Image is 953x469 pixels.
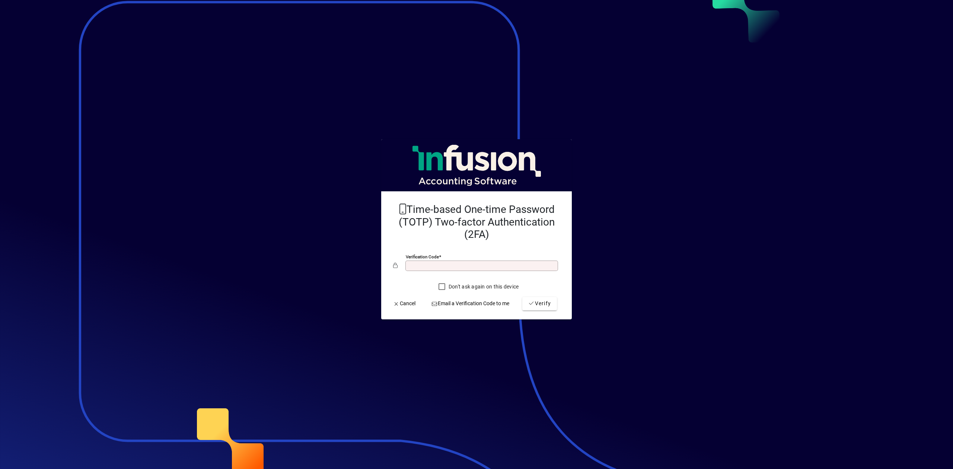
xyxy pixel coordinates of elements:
[393,203,560,241] h2: Time-based One-time Password (TOTP) Two-factor Authentication (2FA)
[522,297,557,310] button: Verify
[447,283,519,290] label: Don't ask again on this device
[528,300,551,307] span: Verify
[390,297,418,310] button: Cancel
[431,300,510,307] span: Email a Verification Code to me
[393,300,415,307] span: Cancel
[406,254,439,259] mat-label: Verification code
[428,297,513,310] button: Email a Verification Code to me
